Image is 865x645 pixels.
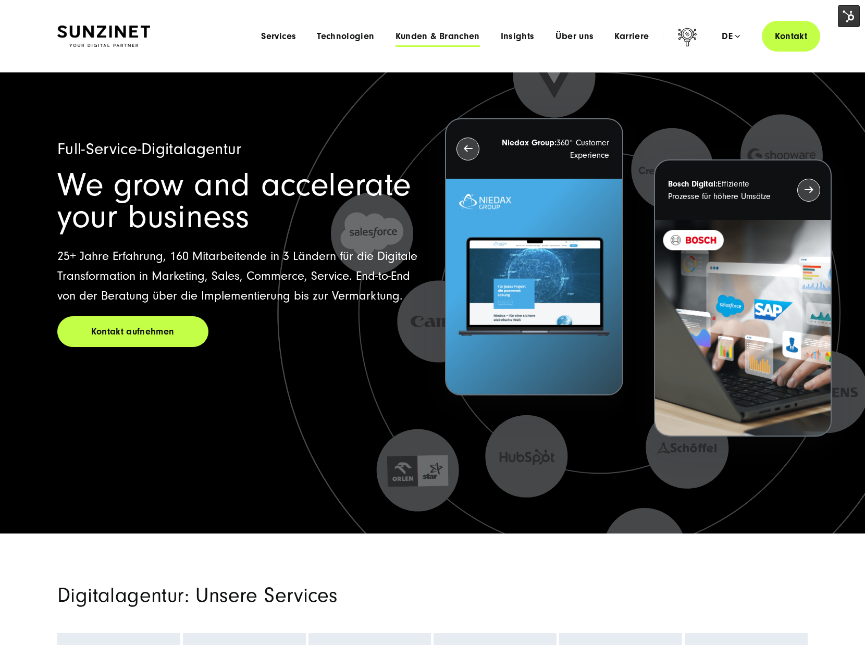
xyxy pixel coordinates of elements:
[501,31,535,42] a: Insights
[445,118,623,396] button: Niedax Group:360° Customer Experience Letztes Projekt von Niedax. Ein Laptop auf dem die Niedax W...
[654,159,832,437] button: Bosch Digital:Effiziente Prozesse für höhere Umsätze BOSCH - Kundeprojekt - Digital Transformatio...
[555,31,594,42] a: Über uns
[762,21,820,52] a: Kontakt
[498,137,609,162] p: 360° Customer Experience
[668,179,718,189] strong: Bosch Digital:
[57,26,150,47] img: SUNZINET Full Service Digital Agentur
[57,166,411,235] span: We grow and accelerate your business
[57,140,242,158] span: Full-Service-Digitalagentur
[396,31,480,42] a: Kunden & Branchen
[317,31,374,42] a: Technologien
[655,220,831,436] img: BOSCH - Kundeprojekt - Digital Transformation Agentur SUNZINET
[502,138,557,147] strong: Niedax Group:
[614,31,649,42] a: Karriere
[57,316,208,347] a: Kontakt aufnehmen
[261,31,296,42] a: Services
[446,179,622,395] img: Letztes Projekt von Niedax. Ein Laptop auf dem die Niedax Website geöffnet ist, auf blauem Hinter...
[722,31,740,42] div: de
[57,246,420,306] p: 25+ Jahre Erfahrung, 160 Mitarbeitende in 3 Ländern für die Digitale Transformation in Marketing,...
[838,5,860,27] img: HubSpot Tools-Menüschalter
[57,586,552,605] h2: Digitalagentur: Unsere Services
[668,178,779,203] p: Effiziente Prozesse für höhere Umsätze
